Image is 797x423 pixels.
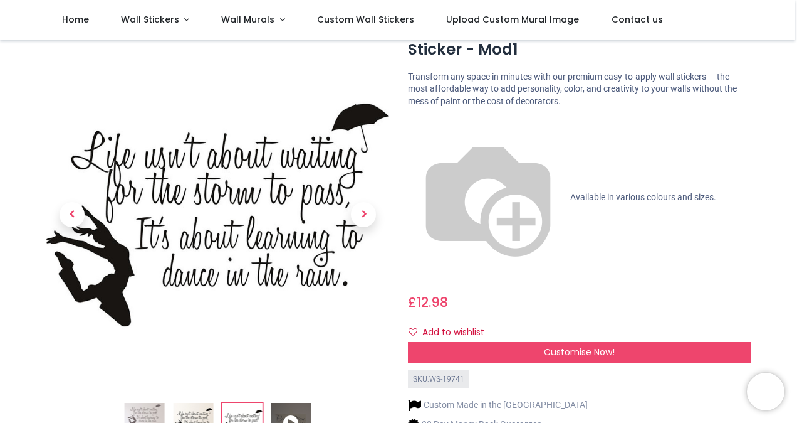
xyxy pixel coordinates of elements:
span: Customise Now! [544,346,615,358]
span: Custom Wall Stickers [317,13,414,26]
span: Wall Murals [221,13,274,26]
span: Wall Stickers [121,13,179,26]
span: Contact us [612,13,663,26]
div: SKU: WS-19741 [408,370,469,388]
button: Add to wishlistAdd to wishlist [408,322,495,343]
span: Upload Custom Mural Image [446,13,579,26]
p: Transform any space in minutes with our premium easy-to-apply wall stickers — the most affordable... [408,71,751,108]
span: £ [408,293,448,311]
a: Previous [46,95,98,335]
iframe: Brevo live chat [747,373,784,410]
span: Next [351,203,376,228]
span: Available in various colours and sizes. [570,192,716,202]
a: Next [338,95,389,335]
span: 12.98 [417,293,448,311]
li: Custom Made in the [GEOGRAPHIC_DATA] [408,399,588,412]
span: Previous [60,203,85,228]
img: WS-19741-03 [46,43,389,387]
img: color-wheel.png [408,117,568,278]
i: Add to wishlist [409,328,417,336]
span: Home [62,13,89,26]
